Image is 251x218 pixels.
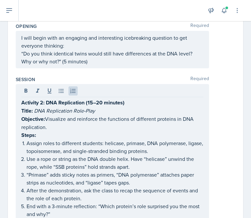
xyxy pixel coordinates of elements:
span: Required [190,76,209,83]
p: “Do you think identical twins would still have differences at the DNA level? Why or why not?" (5 ... [21,50,203,65]
label: Session [16,76,35,83]
p: Assign roles to different students: helicase, primase, DNA polymerase, ligase, topoisomerase, and... [27,139,203,155]
p: Visualize and reinforce the functions of different proteins in DNA replication. [21,115,203,131]
strong: Title: [21,107,33,115]
label: Opening [16,23,37,30]
p: “Primase” adds sticky notes as primers, “DNA polymerase” attaches paper strips as nucleotides, an... [27,171,203,186]
span: Required [190,23,209,30]
p: Use a rope or string as the DNA double helix. Have “helicase” unwind the rope, while “SSB protein... [27,155,203,171]
strong: Objective: [21,115,45,123]
p: End with a 3-minute reflection: “Which protein’s role surprised you the most and why?” [27,202,203,218]
strong: Steps: [21,131,36,139]
p: After the demonstration, ask the class to recap the sequence of events and the role of each protein. [27,186,203,202]
p: I will begin with an engaging and interesting icebreaking question to get everyone thinking: [21,34,203,50]
strong: Activity 2: DNA Replication (15–20 minutes) [21,99,125,106]
em: DNA Replication Role-Play [34,107,95,114]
